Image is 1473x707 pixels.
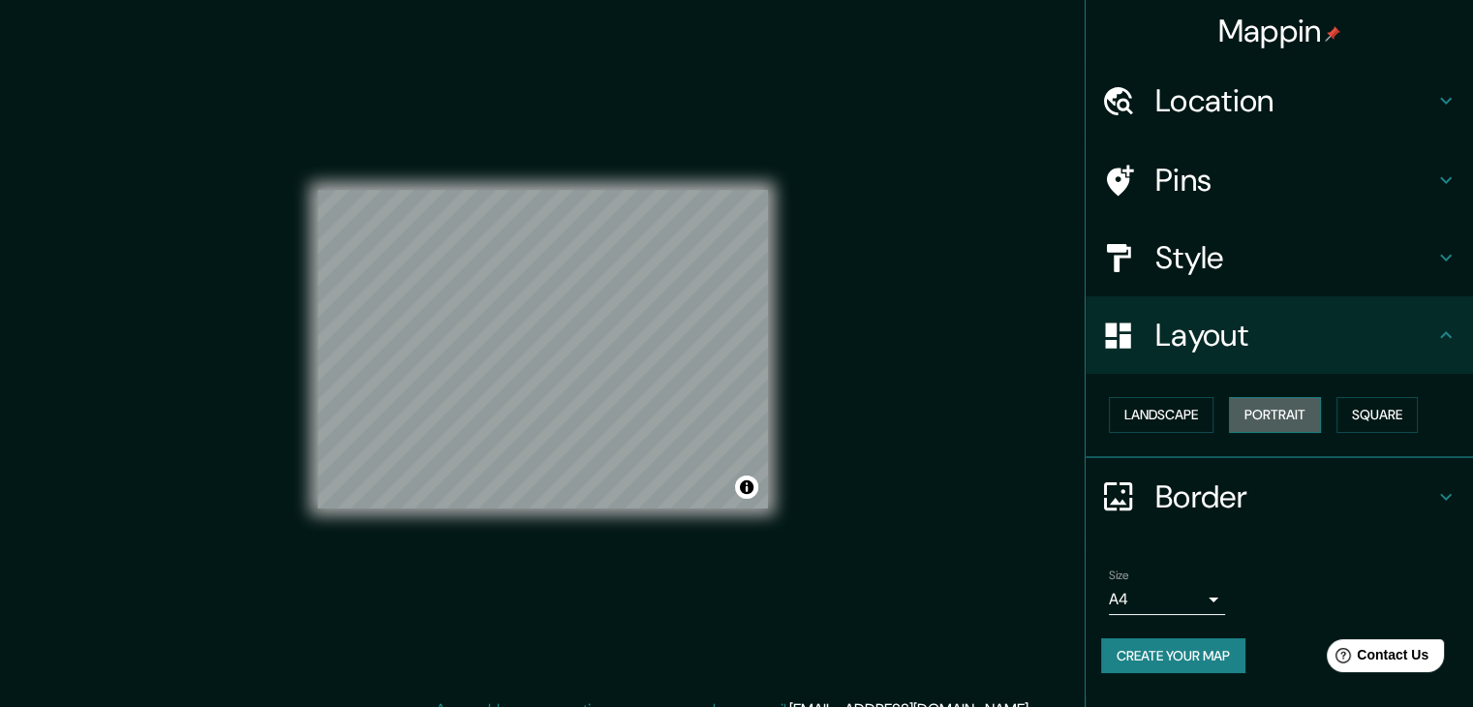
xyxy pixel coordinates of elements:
[1301,631,1452,686] iframe: Help widget launcher
[1101,638,1245,674] button: Create your map
[735,476,758,499] button: Toggle attribution
[1155,81,1434,120] h4: Location
[1155,316,1434,354] h4: Layout
[1109,397,1213,433] button: Landscape
[1336,397,1418,433] button: Square
[1086,458,1473,536] div: Border
[1218,12,1341,50] h4: Mappin
[1086,296,1473,374] div: Layout
[1109,567,1129,583] label: Size
[1109,584,1225,615] div: A4
[1229,397,1321,433] button: Portrait
[1086,62,1473,139] div: Location
[1086,141,1473,219] div: Pins
[1086,219,1473,296] div: Style
[1155,238,1434,277] h4: Style
[318,190,768,508] canvas: Map
[1155,161,1434,200] h4: Pins
[1325,26,1340,42] img: pin-icon.png
[1155,477,1434,516] h4: Border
